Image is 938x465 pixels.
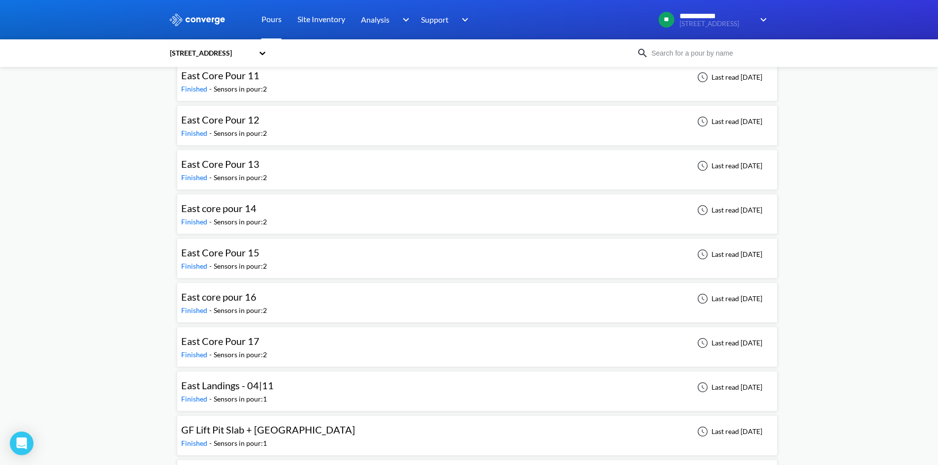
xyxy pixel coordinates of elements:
[169,48,254,59] div: [STREET_ADDRESS]
[181,335,259,347] span: East Core Pour 17
[361,13,389,26] span: Analysis
[177,338,777,346] a: East Core Pour 17Finished-Sensors in pour:2Last read [DATE]
[209,85,214,93] span: -
[214,217,267,227] div: Sensors in pour: 2
[181,395,209,403] span: Finished
[181,379,274,391] span: East Landings - 04|11
[209,129,214,137] span: -
[679,20,753,28] span: [STREET_ADDRESS]
[181,217,209,226] span: Finished
[181,158,259,170] span: East Core Pour 13
[692,381,765,393] div: Last read [DATE]
[692,248,765,260] div: Last read [DATE]
[181,439,209,447] span: Finished
[214,172,267,183] div: Sensors in pour: 2
[209,262,214,270] span: -
[181,350,209,359] span: Finished
[214,349,267,360] div: Sensors in pour: 2
[209,173,214,182] span: -
[181,129,209,137] span: Finished
[214,128,267,139] div: Sensors in pour: 2
[209,306,214,314] span: -
[181,306,209,314] span: Finished
[181,85,209,93] span: Finished
[177,161,777,169] a: East Core Pour 13Finished-Sensors in pour:2Last read [DATE]
[214,438,267,449] div: Sensors in pour: 1
[181,424,355,435] span: GF Lift Pit Slab + [GEOGRAPHIC_DATA]
[214,394,267,404] div: Sensors in pour: 1
[181,173,209,182] span: Finished
[754,14,770,26] img: downArrow.svg
[692,71,765,83] div: Last read [DATE]
[455,14,471,26] img: downArrow.svg
[177,427,777,435] a: GF Lift Pit Slab + [GEOGRAPHIC_DATA]Finished-Sensors in pour:1Last read [DATE]
[214,261,267,272] div: Sensors in pour: 2
[181,114,259,125] span: East Core Pour 12
[637,47,648,59] img: icon-search.svg
[181,202,257,214] span: East core pour 14
[177,249,777,258] a: East Core Pour 15Finished-Sensors in pour:2Last read [DATE]
[177,294,777,302] a: East core pour 16Finished-Sensors in pour:2Last read [DATE]
[209,217,214,226] span: -
[209,439,214,447] span: -
[214,84,267,94] div: Sensors in pour: 2
[209,350,214,359] span: -
[181,69,259,81] span: East Core Pour 11
[396,14,412,26] img: downArrow.svg
[692,293,765,305] div: Last read [DATE]
[10,432,33,455] div: Open Intercom Messenger
[177,117,777,125] a: East Core Pour 12Finished-Sensors in pour:2Last read [DATE]
[421,13,449,26] span: Support
[177,382,777,391] a: East Landings - 04|11Finished-Sensors in pour:1Last read [DATE]
[692,116,765,127] div: Last read [DATE]
[169,13,226,26] img: logo_ewhite.svg
[177,72,777,81] a: East Core Pour 11Finished-Sensors in pour:2Last read [DATE]
[648,48,768,59] input: Search for a pour by name
[181,291,257,303] span: East core pour 16
[209,395,214,403] span: -
[692,337,765,349] div: Last read [DATE]
[692,204,765,216] div: Last read [DATE]
[692,160,765,172] div: Last read [DATE]
[181,247,259,258] span: East Core Pour 15
[692,426,765,437] div: Last read [DATE]
[177,205,777,214] a: East core pour 14Finished-Sensors in pour:2Last read [DATE]
[214,305,267,316] div: Sensors in pour: 2
[181,262,209,270] span: Finished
